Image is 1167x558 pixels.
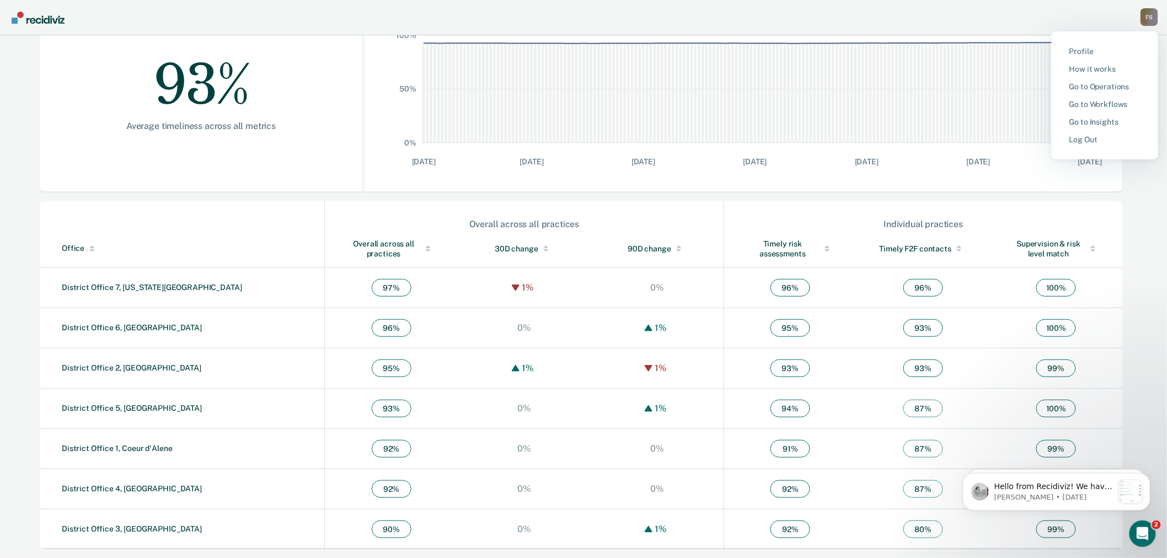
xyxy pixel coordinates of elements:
[743,157,767,166] text: [DATE]
[48,31,167,390] span: Hello from Recidiviz! We have some exciting news. Officers will now have their own Overview page ...
[903,360,943,377] span: 93 %
[855,157,879,166] text: [DATE]
[631,157,655,166] text: [DATE]
[1069,100,1141,109] a: Go to Workflows
[591,230,724,268] th: Toggle SortBy
[412,157,436,166] text: [DATE]
[1036,319,1076,337] span: 100 %
[1129,521,1156,547] iframe: Intercom live chat
[1069,47,1141,56] a: Profile
[372,279,411,297] span: 97 %
[1078,157,1102,166] text: [DATE]
[647,484,667,494] div: 0%
[62,404,202,412] a: District Office 5, [GEOGRAPHIC_DATA]
[520,363,537,373] div: 1%
[515,484,534,494] div: 0%
[903,400,943,417] span: 87 %
[520,282,537,293] div: 1%
[62,524,202,533] a: District Office 3, [GEOGRAPHIC_DATA]
[372,521,411,538] span: 90 %
[62,244,320,253] div: Office
[652,524,670,534] div: 1%
[515,403,534,414] div: 0%
[746,239,835,259] div: Timely risk assessments
[520,157,544,166] text: [DATE]
[372,319,411,337] span: 96 %
[12,12,65,24] img: Recidiviz
[62,363,201,372] a: District Office 2, [GEOGRAPHIC_DATA]
[879,244,968,254] div: Timely F2F contacts
[75,33,327,121] div: 93%
[770,480,810,498] span: 92 %
[725,219,1122,229] div: Individual practices
[652,403,670,414] div: 1%
[770,319,810,337] span: 95 %
[62,484,202,493] a: District Office 4, [GEOGRAPHIC_DATA]
[62,283,242,292] a: District Office 7, [US_STATE][GEOGRAPHIC_DATA]
[903,440,943,458] span: 87 %
[1036,279,1076,297] span: 100 %
[1052,31,1158,159] div: Profile menu
[1152,521,1161,529] span: 2
[1036,360,1076,377] span: 99 %
[613,244,702,254] div: 90D change
[1036,440,1076,458] span: 99 %
[647,443,667,454] div: 0%
[62,323,202,332] a: District Office 6, [GEOGRAPHIC_DATA]
[946,451,1167,528] iframe: Intercom notifications message
[515,443,534,454] div: 0%
[652,323,670,333] div: 1%
[857,230,990,268] th: Toggle SortBy
[1036,400,1076,417] span: 100 %
[372,440,411,458] span: 92 %
[347,239,436,259] div: Overall across all practices
[372,400,411,417] span: 93 %
[458,230,591,268] th: Toggle SortBy
[1069,135,1141,144] a: Log Out
[990,230,1123,268] th: Toggle SortBy
[1069,117,1141,127] a: Go to Insights
[1069,82,1141,92] a: Go to Operations
[75,121,327,131] div: Average timeliness across all metrics
[372,480,411,498] span: 92 %
[62,444,173,453] a: District Office 1, Coeur d'Alene
[652,363,670,373] div: 1%
[770,400,810,417] span: 94 %
[903,480,943,498] span: 87 %
[40,230,325,268] th: Toggle SortBy
[770,521,810,538] span: 92 %
[515,524,534,534] div: 0%
[967,157,991,166] text: [DATE]
[903,279,943,297] span: 96 %
[1069,65,1141,74] a: How it works
[48,41,167,51] p: Message from Kim, sent 1d ago
[480,244,569,254] div: 30D change
[1141,8,1158,26] div: F S
[724,230,856,268] th: Toggle SortBy
[515,323,534,333] div: 0%
[770,279,810,297] span: 96 %
[1036,521,1076,538] span: 99 %
[1012,239,1101,259] div: Supervision & risk level match
[372,360,411,377] span: 95 %
[770,360,810,377] span: 93 %
[770,440,810,458] span: 91 %
[903,319,943,337] span: 93 %
[325,230,458,268] th: Toggle SortBy
[903,521,943,538] span: 80 %
[647,282,667,293] div: 0%
[325,219,723,229] div: Overall across all practices
[1141,8,1158,26] button: Profile dropdown button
